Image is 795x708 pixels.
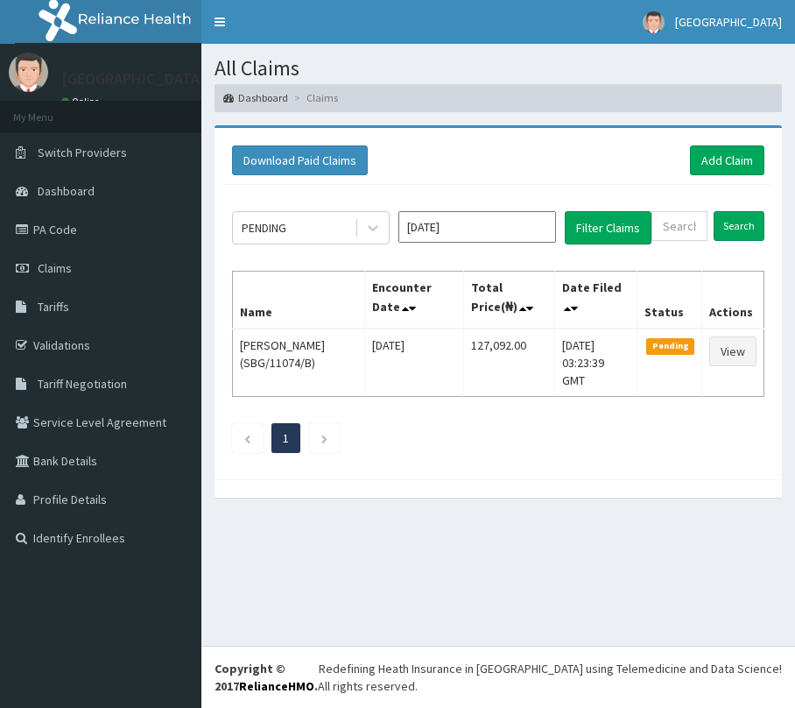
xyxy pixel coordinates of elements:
[215,57,782,80] h1: All Claims
[233,271,365,329] th: Name
[398,211,556,243] input: Select Month and Year
[38,145,127,160] span: Switch Providers
[555,329,637,397] td: [DATE] 03:23:39 GMT
[365,271,463,329] th: Encounter Date
[61,96,103,108] a: Online
[239,678,314,694] a: RelianceHMO
[242,219,286,237] div: PENDING
[555,271,637,329] th: Date Filed
[565,211,651,244] button: Filter Claims
[243,430,251,446] a: Previous page
[223,90,288,105] a: Dashboard
[365,329,463,397] td: [DATE]
[215,661,318,694] strong: Copyright © 2017 .
[320,430,328,446] a: Next page
[38,376,127,392] span: Tariff Negotiation
[283,430,289,446] a: Page 1 is your current page
[232,145,368,175] button: Download Paid Claims
[714,211,764,241] input: Search
[9,53,48,92] img: User Image
[38,183,95,199] span: Dashboard
[646,338,694,354] span: Pending
[319,660,782,677] div: Redefining Heath Insurance in [GEOGRAPHIC_DATA] using Telemedicine and Data Science!
[709,336,756,366] a: View
[201,646,795,708] footer: All rights reserved.
[701,271,763,329] th: Actions
[290,90,338,105] li: Claims
[637,271,702,329] th: Status
[463,329,555,397] td: 127,092.00
[233,329,365,397] td: [PERSON_NAME] (SBG/11074/B)
[675,14,782,30] span: [GEOGRAPHIC_DATA]
[38,299,69,315] span: Tariffs
[651,211,707,241] input: Search by HMO ID
[643,11,665,33] img: User Image
[463,271,555,329] th: Total Price(₦)
[61,71,206,87] p: [GEOGRAPHIC_DATA]
[38,260,72,276] span: Claims
[690,145,764,175] a: Add Claim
